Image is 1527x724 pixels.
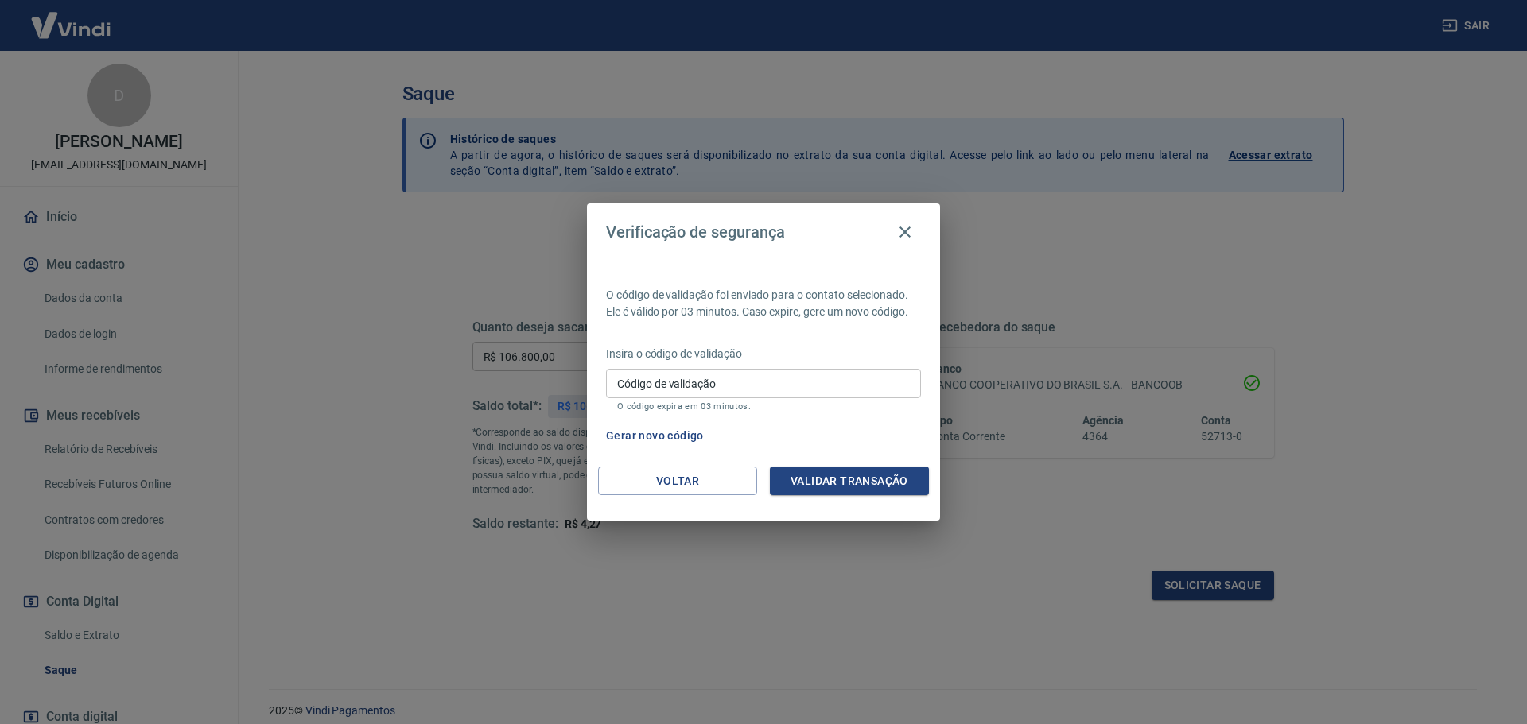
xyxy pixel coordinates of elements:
[598,467,757,496] button: Voltar
[600,421,710,451] button: Gerar novo código
[606,223,785,242] h4: Verificação de segurança
[606,346,921,362] p: Insira o código de validação
[606,287,921,320] p: O código de validação foi enviado para o contato selecionado. Ele é válido por 03 minutos. Caso e...
[770,467,929,496] button: Validar transação
[617,401,910,412] p: O código expira em 03 minutos.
